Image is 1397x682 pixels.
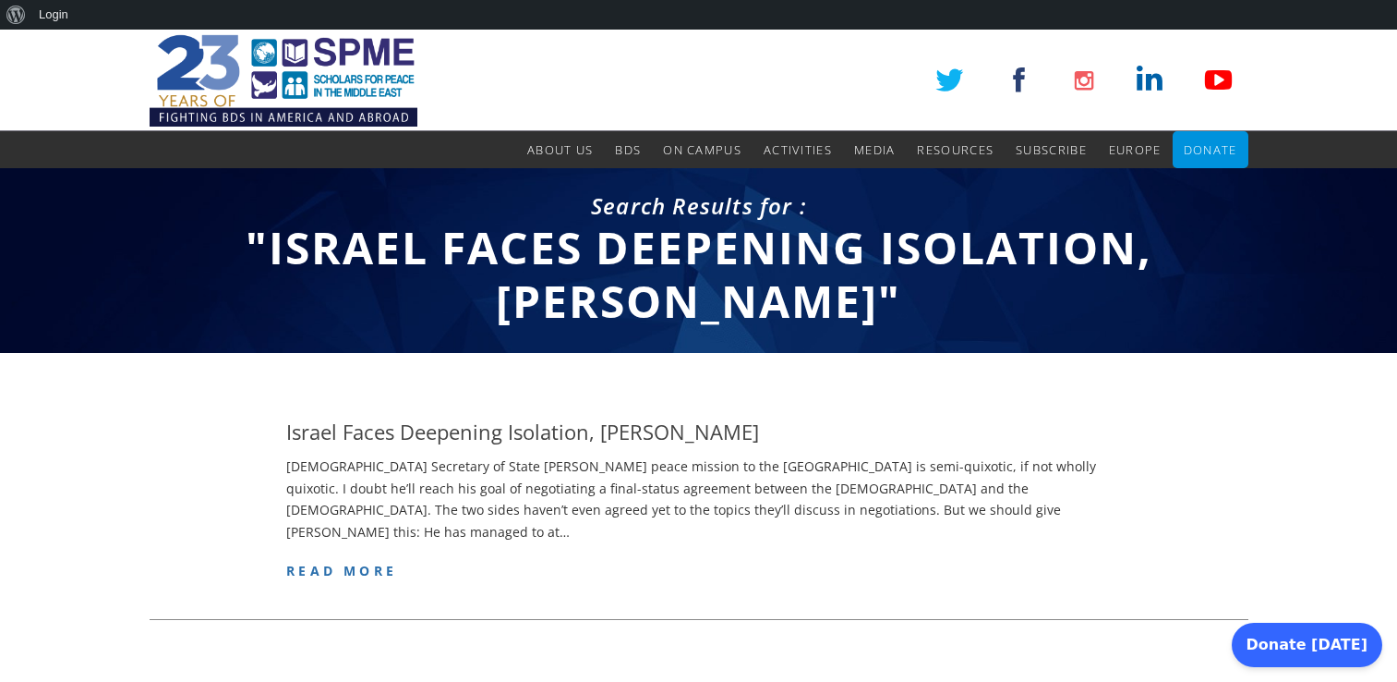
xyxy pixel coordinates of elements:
p: [DEMOGRAPHIC_DATA] Secretary of State [PERSON_NAME] peace mission to the [GEOGRAPHIC_DATA] is sem... [286,456,1111,543]
span: On Campus [663,141,741,158]
span: BDS [615,141,641,158]
span: Media [854,141,896,158]
span: Donate [1184,141,1237,158]
h4: Israel Faces Deepening Isolation, [PERSON_NAME] [286,418,759,446]
span: About Us [527,141,593,158]
span: Europe [1109,141,1162,158]
span: "Israel Faces Deepening Isolation, [PERSON_NAME]" [246,217,1152,331]
a: On Campus [663,131,741,168]
a: Activities [764,131,832,168]
a: Donate [1184,131,1237,168]
a: Resources [917,131,994,168]
span: Activities [764,141,832,158]
div: Search Results for : [150,190,1248,222]
a: About Us [527,131,593,168]
a: Subscribe [1016,131,1087,168]
a: Media [854,131,896,168]
a: BDS [615,131,641,168]
a: Europe [1109,131,1162,168]
span: Resources [917,141,994,158]
a: read more [286,562,397,579]
img: SPME [150,30,417,131]
span: Subscribe [1016,141,1087,158]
